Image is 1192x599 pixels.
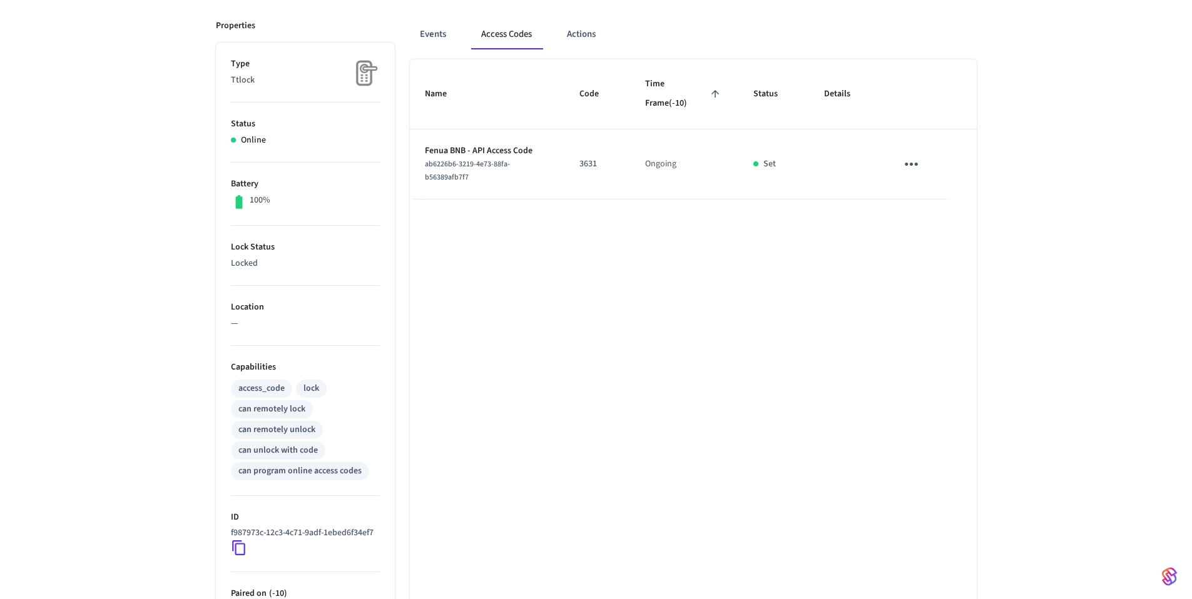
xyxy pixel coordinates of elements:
[231,526,374,540] p: f987973c-12c3-4c71-9adf-1ebed6f34ef7
[410,19,456,49] button: Events
[349,58,380,89] img: Placeholder Lock Image
[231,257,380,270] p: Locked
[238,423,315,436] div: can remotely unlock
[231,74,380,87] p: Ttlock
[231,178,380,191] p: Battery
[425,84,463,104] span: Name
[630,129,738,199] td: Ongoing
[241,134,266,147] p: Online
[231,511,380,524] p: ID
[557,19,606,49] button: Actions
[238,444,318,457] div: can unlock with code
[231,118,380,131] p: Status
[231,361,380,374] p: Capabilities
[763,158,776,171] p: Set
[753,84,794,104] span: Status
[238,382,285,395] div: access_code
[238,403,305,416] div: can remotely lock
[471,19,542,49] button: Access Codes
[645,74,723,114] span: Time Frame(-10)
[238,465,362,478] div: can program online access codes
[1162,566,1177,586] img: SeamLogoGradient.69752ec5.svg
[410,59,977,199] table: sticky table
[231,241,380,254] p: Lock Status
[231,317,380,330] p: —
[425,159,510,183] span: ab6226b6-3219-4e73-88fa-b56389afb7f7
[579,158,615,171] p: 3631
[425,144,549,158] p: Fenua BNB - API Access Code
[231,301,380,314] p: Location
[410,19,977,49] div: ant example
[216,19,255,33] p: Properties
[250,194,270,207] p: 100%
[579,84,615,104] span: Code
[303,382,319,395] div: lock
[231,58,380,71] p: Type
[824,84,867,104] span: Details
